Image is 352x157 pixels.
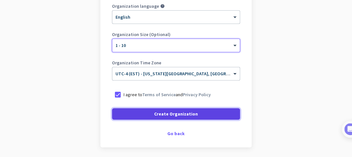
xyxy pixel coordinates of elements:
[112,32,240,37] label: Organization Size (Optional)
[154,111,198,117] span: Create Organization
[183,92,211,97] a: Privacy Policy
[142,92,176,97] a: Terms of Service
[160,4,165,8] i: help
[124,91,211,98] p: I agree to and
[112,4,159,8] label: Organization language
[112,131,240,136] div: Go back
[112,60,240,65] label: Organization Time Zone
[112,108,240,120] button: Create Organization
